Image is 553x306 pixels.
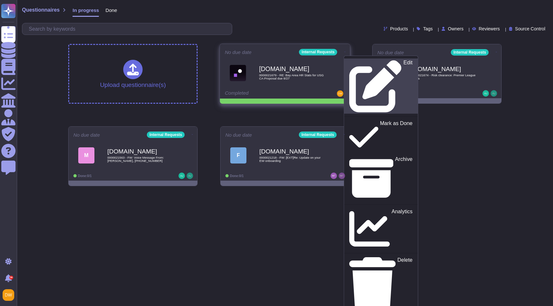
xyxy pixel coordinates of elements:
span: In progress [72,8,99,13]
span: Owners [448,26,463,31]
b: [DOMAIN_NAME] [259,148,324,154]
div: Internal Requests [451,49,489,56]
span: No due date [225,132,252,137]
b: [DOMAIN_NAME] [107,148,172,154]
p: Mark as Done [380,121,413,154]
span: 0000021218 - FW: [EXT]Re: Update on your EW onboarding [259,156,324,162]
img: user [483,90,489,97]
img: user [339,173,345,179]
input: Search by keywords [26,23,232,35]
span: Products [390,26,408,31]
p: Analytics [392,209,413,249]
img: user [331,173,337,179]
img: user [491,90,497,97]
span: Source Control [515,26,545,31]
span: Done: 0/1 [230,174,244,178]
div: Internal Requests [299,132,337,138]
span: Done: 0/1 [78,174,92,178]
p: Archive [395,157,413,201]
div: F [230,147,246,164]
div: Upload questionnaire(s) [100,60,166,88]
a: Archive [344,155,418,202]
span: 0000021674 - Risk clearance: Premier League CEOs [411,74,476,80]
span: No due date [225,50,252,55]
div: Internal Requests [147,132,185,138]
div: 9+ [9,276,13,280]
span: 0000021679 - RE: Bay Area HR Stats for USG CA Proposal due 8/27 [259,74,324,80]
span: No due date [73,132,100,137]
img: user [187,173,193,179]
span: Reviewers [479,26,500,31]
b: [DOMAIN_NAME] [259,66,324,72]
img: user [179,173,185,179]
span: 0000021563 - FW: Voice Message From: [PERSON_NAME], [PHONE_NUMBER] [107,156,172,162]
a: Edit [344,58,418,114]
span: No due date [377,50,404,55]
span: Done [105,8,117,13]
div: Internal Requests [299,49,337,55]
b: [DOMAIN_NAME] [411,66,476,72]
img: user [3,289,14,301]
div: Completed [225,90,305,97]
span: Questionnaires [22,7,60,13]
button: user [1,288,19,302]
p: Edit [404,60,413,112]
span: Tags [423,26,433,31]
img: Logo [230,65,246,81]
a: Mark as Done [344,119,418,155]
img: user [337,90,343,97]
div: M [78,147,94,164]
a: Analytics [344,207,418,250]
